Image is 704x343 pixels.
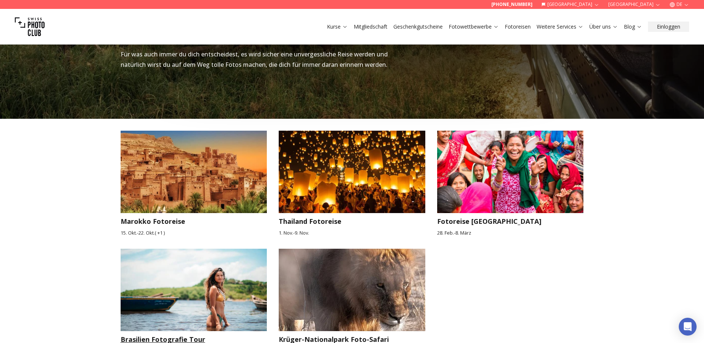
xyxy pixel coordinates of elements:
[491,1,533,7] a: [PHONE_NUMBER]
[271,127,432,217] img: Thailand Fotoreise
[534,22,586,32] button: Weitere Services
[586,22,621,32] button: Über uns
[327,23,348,30] a: Kurse
[121,216,267,226] h3: Marokko Fotoreise
[324,22,351,32] button: Kurse
[279,131,425,236] a: Thailand FotoreiseThailand Fotoreise1. Nov.-9. Nov.
[354,23,387,30] a: Mitgliedschaft
[679,318,697,336] div: Open Intercom Messenger
[437,131,584,236] a: Fotoreise NepalFotoreise [GEOGRAPHIC_DATA]28. Feb.-8. März
[390,22,446,32] button: Geschenkgutscheine
[279,229,425,236] small: 1. Nov. - 9. Nov.
[437,229,584,236] small: 28. Feb. - 8. März
[351,22,390,32] button: Mitgliedschaft
[121,131,267,236] a: Marokko FotoreiseMarokko Fotoreise15. Okt.-22. Okt.( +1 )
[121,249,267,331] img: Brasilien Fotografie Tour
[430,127,591,217] img: Fotoreise Nepal
[446,22,502,32] button: Fotowettbewerbe
[624,23,642,30] a: Blog
[502,22,534,32] button: Fotoreisen
[121,229,267,236] small: 15. Okt. - 22. Okt. ( + 1 )
[505,23,531,30] a: Fotoreisen
[121,49,406,70] p: Für was auch immer du dich entscheidest, es wird sicher eine unvergessliche Reise werden und natü...
[279,216,425,226] h3: Thailand Fotoreise
[449,23,499,30] a: Fotowettbewerbe
[537,23,583,30] a: Weitere Services
[437,216,584,226] h3: Fotoreise [GEOGRAPHIC_DATA]
[113,127,274,217] img: Marokko Fotoreise
[271,244,432,335] img: Krüger-Nationalpark Foto-Safari Südafrika
[621,22,645,32] button: Blog
[393,23,443,30] a: Geschenkgutscheine
[589,23,618,30] a: Über uns
[15,12,45,42] img: Swiss photo club
[648,22,689,32] button: Einloggen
